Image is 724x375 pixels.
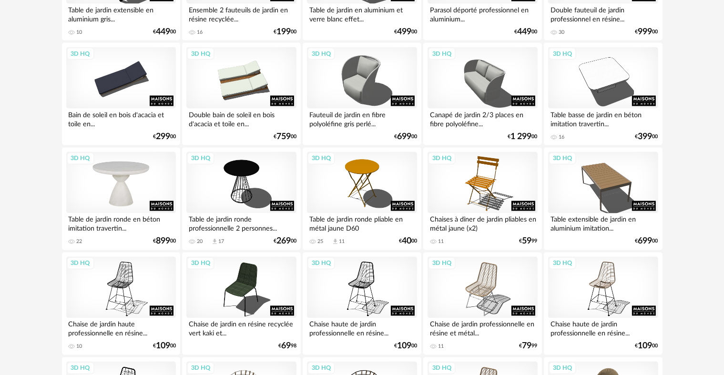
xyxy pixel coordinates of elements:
div: 10 [77,344,82,350]
span: 699 [397,133,411,140]
span: 499 [397,29,411,35]
div: Fauteuil de jardin en fibre polyoléfine gris perlé... [307,109,417,128]
div: 3D HQ [307,152,335,165]
div: € 00 [274,133,296,140]
div: 3D HQ [428,257,456,270]
a: 3D HQ Canapé de jardin 2/3 places en fibre polyoléfine... €1 29900 [423,43,541,146]
div: 3D HQ [549,48,576,60]
span: 699 [638,238,653,245]
div: Table basse de jardin en béton imitation travertin... [548,109,658,128]
div: Chaise de jardin haute professionnelle en résine... [66,318,176,337]
div: Parasol déporté professionnel en aluminium... [428,4,537,23]
a: 3D HQ Chaise haute de jardin professionnelle en résine... €10900 [544,253,662,355]
a: 3D HQ Fauteuil de jardin en fibre polyoléfine gris perlé... €69900 [303,43,421,146]
div: 11 [339,239,345,245]
span: 449 [156,29,170,35]
span: 449 [518,29,532,35]
div: € 99 [520,343,538,350]
div: 11 [438,239,444,245]
div: 3D HQ [549,152,576,165]
div: 3D HQ [67,362,94,375]
span: 109 [638,343,653,350]
div: 30 [559,29,564,36]
div: 3D HQ [187,152,214,165]
a: 3D HQ Table de jardin ronde en béton imitation travertin... 22 €89900 [62,148,180,251]
div: 3D HQ [307,362,335,375]
div: Table de jardin ronde professionnelle 2 personnes... [186,213,296,233]
div: € 00 [515,29,538,35]
span: 399 [638,133,653,140]
div: € 99 [520,238,538,245]
a: 3D HQ Chaise de jardin professionnelle en résine et métal... 11 €7999 [423,253,541,355]
span: 759 [276,133,291,140]
div: € 00 [153,343,176,350]
div: € 98 [278,343,296,350]
div: 17 [218,239,224,245]
div: € 00 [394,29,417,35]
div: Table extensible de jardin en aluminium imitation... [548,213,658,233]
div: 3D HQ [67,152,94,165]
span: 59 [522,238,532,245]
div: Chaise de jardin en résine recyclée vert kaki et... [186,318,296,337]
div: € 00 [508,133,538,140]
div: 22 [77,239,82,245]
div: 25 [317,239,323,245]
div: € 00 [635,238,658,245]
div: Table de jardin ronde pliable en métal jaune D60 [307,213,417,233]
div: Bain de soleil en bois d'acacia et toile en... [66,109,176,128]
div: Canapé de jardin 2/3 places en fibre polyoléfine... [428,109,537,128]
div: Chaises à dîner de jardin pliables en métal jaune (x2) [428,213,537,233]
span: 40 [402,238,411,245]
div: € 00 [153,29,176,35]
div: 20 [197,239,203,245]
div: 3D HQ [67,257,94,270]
div: Double bain de soleil en bois d'acacia et toile en... [186,109,296,128]
span: 269 [276,238,291,245]
span: 79 [522,343,532,350]
a: 3D HQ Table basse de jardin en béton imitation travertin... 16 €39900 [544,43,662,146]
div: Table de jardin ronde en béton imitation travertin... [66,213,176,233]
div: € 00 [635,343,658,350]
div: 3D HQ [549,362,576,375]
div: € 00 [274,29,296,35]
div: € 00 [635,29,658,35]
div: Table de jardin en aluminium et verre blanc effet... [307,4,417,23]
div: € 00 [635,133,658,140]
a: 3D HQ Chaise de jardin haute professionnelle en résine... 10 €10900 [62,253,180,355]
div: Chaise de jardin professionnelle en résine et métal... [428,318,537,337]
a: 3D HQ Table de jardin ronde pliable en métal jaune D60 25 Download icon 11 €4000 [303,148,421,251]
a: 3D HQ Bain de soleil en bois d'acacia et toile en... €29900 [62,43,180,146]
div: Chaise haute de jardin professionnelle en résine... [307,318,417,337]
div: € 00 [153,238,176,245]
div: € 00 [274,238,296,245]
div: 3D HQ [67,48,94,60]
a: 3D HQ Chaise de jardin en résine recyclée vert kaki et... €6998 [182,253,300,355]
div: 10 [77,29,82,36]
div: € 00 [153,133,176,140]
div: 3D HQ [307,48,335,60]
div: € 00 [399,238,417,245]
span: 299 [156,133,170,140]
a: 3D HQ Table de jardin ronde professionnelle 2 personnes... 20 Download icon 17 €26900 [182,148,300,251]
span: 109 [397,343,411,350]
span: 899 [156,238,170,245]
a: 3D HQ Chaise haute de jardin professionnelle en résine... €10900 [303,253,421,355]
div: 3D HQ [428,362,456,375]
span: Download icon [211,238,218,245]
div: 3D HQ [187,48,214,60]
div: Ensemble 2 fauteuils de jardin en résine recyclée... [186,4,296,23]
div: 3D HQ [307,257,335,270]
a: 3D HQ Table extensible de jardin en aluminium imitation... €69900 [544,148,662,251]
a: 3D HQ Double bain de soleil en bois d'acacia et toile en... €75900 [182,43,300,146]
div: Table de jardin extensible en aluminium gris... [66,4,176,23]
div: 3D HQ [428,48,456,60]
span: 1 299 [511,133,532,140]
div: Double fauteuil de jardin professionnel en résine... [548,4,658,23]
span: 109 [156,343,170,350]
div: 3D HQ [187,362,214,375]
div: € 00 [394,133,417,140]
div: Chaise haute de jardin professionnelle en résine... [548,318,658,337]
div: 11 [438,344,444,350]
div: 3D HQ [428,152,456,165]
span: 199 [276,29,291,35]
